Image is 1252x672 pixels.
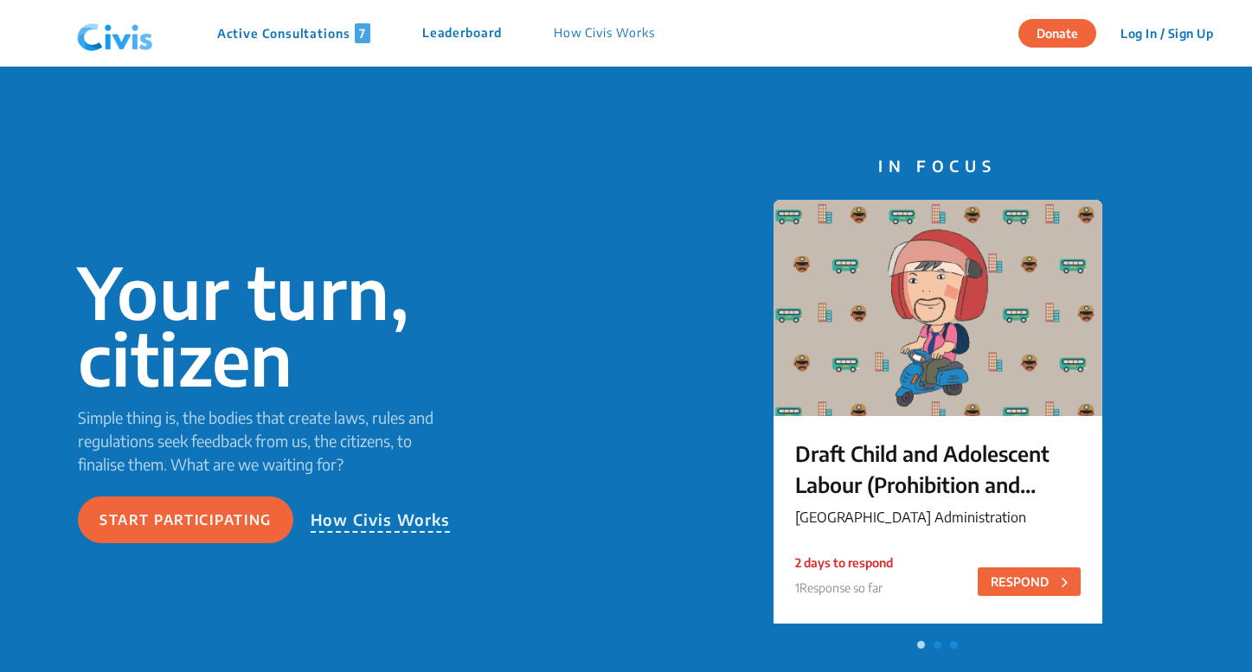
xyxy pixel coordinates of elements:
[1018,23,1109,41] a: Donate
[795,579,893,597] p: 1
[1018,19,1096,48] button: Donate
[1109,20,1224,47] button: Log In / Sign Up
[774,154,1102,177] p: IN FOCUS
[795,507,1081,528] p: [GEOGRAPHIC_DATA] Administration
[795,438,1081,500] p: Draft Child and Adolescent Labour (Prohibition and Regulation) Chandigarh Rules, 2025
[78,259,461,392] p: Your turn, citizen
[774,200,1102,632] a: Draft Child and Adolescent Labour (Prohibition and Regulation) Chandigarh Rules, 2025[GEOGRAPHIC_...
[799,580,883,595] span: Response so far
[311,508,451,533] p: How Civis Works
[70,8,160,60] img: navlogo.png
[217,23,370,43] p: Active Consultations
[554,23,655,43] p: How Civis Works
[355,23,370,43] span: 7
[795,554,893,572] p: 2 days to respond
[78,406,461,476] p: Simple thing is, the bodies that create laws, rules and regulations seek feedback from us, the ci...
[422,23,502,43] p: Leaderboard
[978,567,1081,596] button: RESPOND
[78,496,293,543] button: Start participating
